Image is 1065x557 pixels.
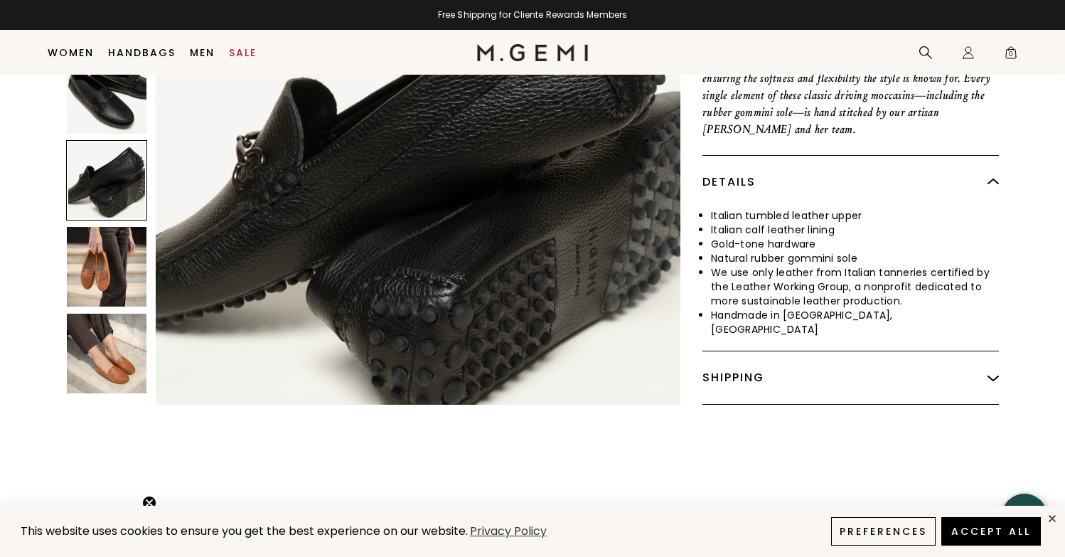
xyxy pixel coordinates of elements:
[142,496,156,510] button: Close teaser
[190,47,215,58] a: Men
[108,47,176,58] a: Handbags
[67,54,146,134] img: The Pastoso Signature
[711,237,999,251] li: Gold-tone hardware
[711,308,999,336] li: Handmade in [GEOGRAPHIC_DATA], [GEOGRAPHIC_DATA]
[711,265,999,308] li: We use only leather from Italian tanneries certified by the Leather Working Group, a nonprofit de...
[477,44,589,61] img: M.Gemi
[1047,513,1058,524] div: close
[48,47,94,58] a: Women
[941,517,1041,546] button: Accept All
[702,351,999,404] div: Shipping
[67,314,146,394] img: The Pastoso Signature
[711,223,999,237] li: Italian calf leather lining
[702,156,999,208] div: Details
[1004,48,1018,63] span: 0
[229,47,257,58] a: Sale
[468,523,549,541] a: Privacy Policy (opens in a new tab)
[21,523,468,539] span: This website uses cookies to ensure you get the best experience on our website.
[831,517,936,546] button: Preferences
[711,251,999,265] li: Natural rubber gommini sole
[67,228,146,307] img: The Pastoso Signature
[711,208,999,223] li: Italian tumbled leather upper
[702,18,999,138] p: Complete with MG horsebit hardware, The Pastoso Signature is made using true moccasin constructio...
